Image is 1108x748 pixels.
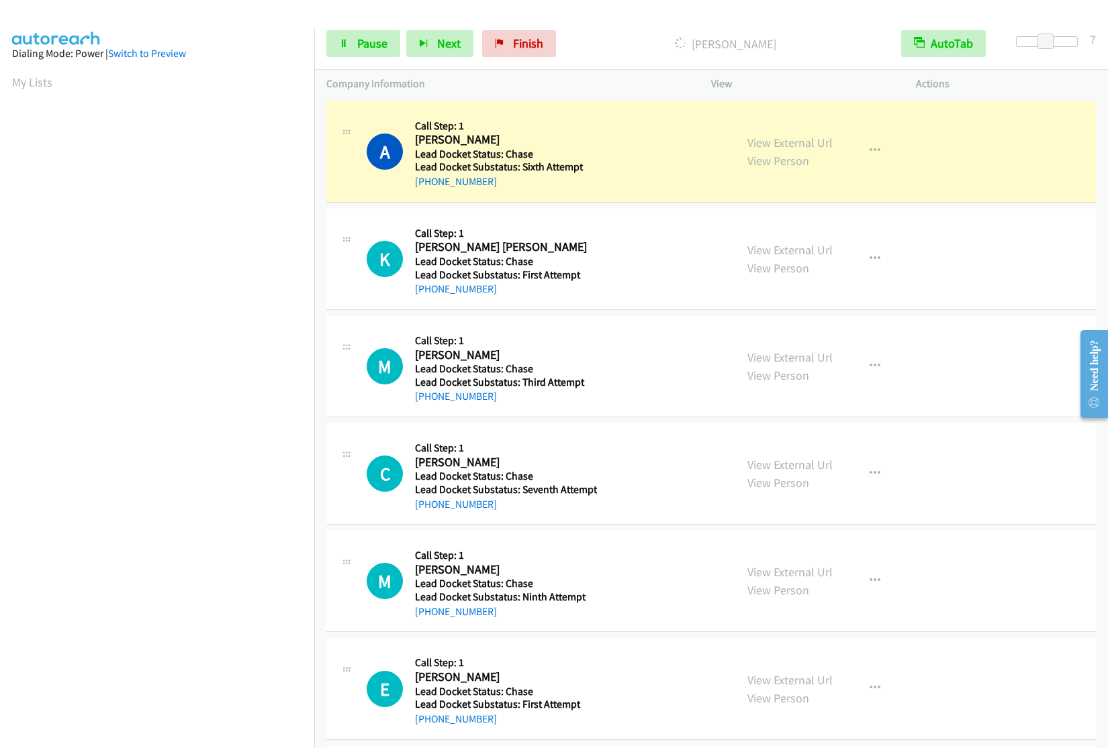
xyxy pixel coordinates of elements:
a: View External Url [747,672,833,688]
a: View External Url [747,564,833,580]
h5: Lead Docket Substatus: Sixth Attempt [415,160,594,174]
div: The call is yet to be attempted [367,456,403,492]
a: [PHONE_NUMBER] [415,390,497,403]
h5: Call Step: 1 [415,119,594,133]
a: [PHONE_NUMBER] [415,712,497,725]
p: Company Information [326,76,687,92]
h5: Call Step: 1 [415,334,594,348]
h1: A [367,133,403,170]
h5: Lead Docket Substatus: First Attempt [415,268,594,282]
h2: [PERSON_NAME] [415,348,594,363]
h5: Call Step: 1 [415,549,594,562]
iframe: Resource Center [1069,321,1108,427]
div: The call is yet to be attempted [367,563,403,599]
button: AutoTab [901,30,986,57]
h1: C [367,456,403,492]
h1: M [367,563,403,599]
div: The call is yet to be attempted [367,671,403,707]
a: View Person [747,475,809,490]
h2: [PERSON_NAME] [415,562,594,578]
h2: [PERSON_NAME] [415,455,594,470]
h5: Lead Docket Status: Chase [415,148,594,161]
div: Dialing Mode: Power | [12,46,302,62]
h5: Lead Docket Status: Chase [415,470,597,483]
a: [PHONE_NUMBER] [415,282,497,295]
a: View External Url [747,457,833,472]
button: Next [406,30,473,57]
h5: Call Step: 1 [415,227,594,240]
h5: Lead Docket Status: Chase [415,362,594,376]
a: View Person [747,153,809,168]
h5: Lead Docket Status: Chase [415,255,594,268]
h5: Lead Docket Status: Chase [415,577,594,590]
a: [PHONE_NUMBER] [415,498,497,511]
a: Finish [482,30,556,57]
a: View Person [747,368,809,383]
a: View Person [747,260,809,276]
a: View External Url [747,242,833,258]
a: View Person [747,690,809,706]
p: [PERSON_NAME] [574,35,877,53]
h5: Lead Docket Substatus: Third Attempt [415,376,594,389]
h5: Lead Docket Status: Chase [415,685,594,698]
h5: Lead Docket Substatus: Ninth Attempt [415,590,594,604]
a: My Lists [12,74,52,90]
a: Pause [326,30,400,57]
h5: Call Step: 1 [415,441,597,455]
a: Switch to Preview [108,47,186,60]
a: [PHONE_NUMBER] [415,175,497,188]
span: Finish [513,36,543,51]
a: [PHONE_NUMBER] [415,605,497,618]
h1: K [367,241,403,277]
p: Actions [916,76,1097,92]
h2: [PERSON_NAME] [415,670,594,685]
span: Pause [357,36,387,51]
h1: E [367,671,403,707]
h5: Lead Docket Substatus: First Attempt [415,698,594,711]
p: View [711,76,892,92]
div: The call is yet to be attempted [367,348,403,384]
h2: [PERSON_NAME] [415,132,594,148]
h5: Lead Docket Substatus: Seventh Attempt [415,483,597,496]
div: 7 [1090,30,1096,48]
h2: [PERSON_NAME] [PERSON_NAME] [415,239,594,255]
a: View External Url [747,135,833,150]
span: Next [437,36,461,51]
a: View External Url [747,350,833,365]
h1: M [367,348,403,384]
h5: Call Step: 1 [415,656,594,670]
a: View Person [747,582,809,598]
iframe: Dialpad [12,103,314,741]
